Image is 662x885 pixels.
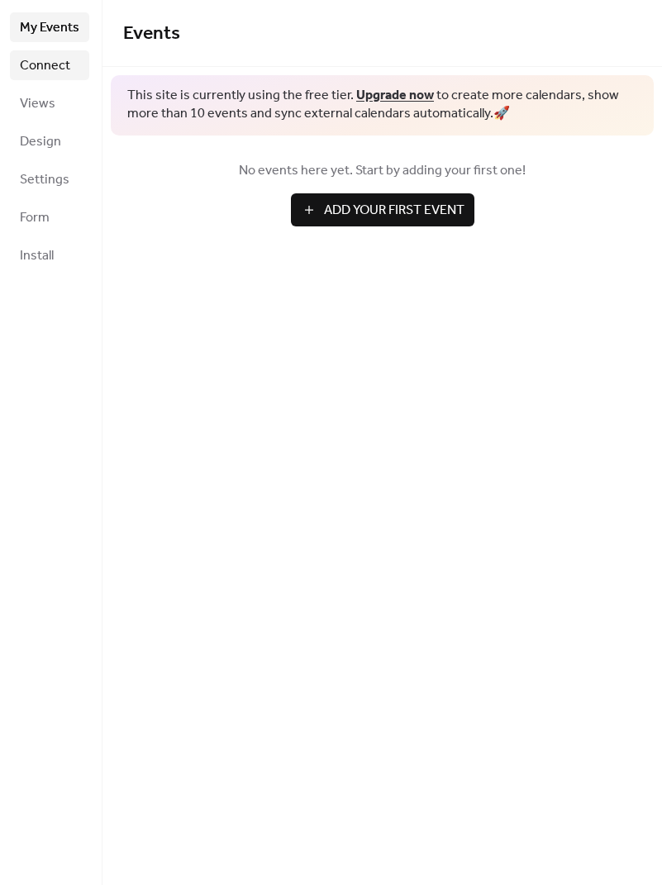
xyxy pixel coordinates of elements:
[20,18,79,38] span: My Events
[20,246,54,266] span: Install
[20,132,61,152] span: Design
[10,12,89,42] a: My Events
[20,208,50,228] span: Form
[10,126,89,156] a: Design
[127,87,637,124] span: This site is currently using the free tier. to create more calendars, show more than 10 events an...
[10,202,89,232] a: Form
[123,193,641,226] a: Add Your First Event
[10,164,89,194] a: Settings
[123,16,180,52] span: Events
[20,94,55,114] span: Views
[10,88,89,118] a: Views
[324,201,464,221] span: Add Your First Event
[20,56,70,76] span: Connect
[291,193,474,226] button: Add Your First Event
[123,161,641,181] span: No events here yet. Start by adding your first one!
[356,83,434,108] a: Upgrade now
[20,170,69,190] span: Settings
[10,240,89,270] a: Install
[10,50,89,80] a: Connect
